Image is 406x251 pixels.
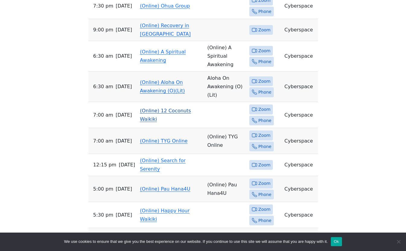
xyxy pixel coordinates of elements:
[116,82,132,91] span: [DATE]
[93,26,113,34] span: 9:00 PM
[205,176,247,202] td: (Online) Pau Hana4U
[64,239,328,245] span: We use cookies to ensure that we give you the best experience on our website. If you continue to ...
[93,137,113,145] span: 7:00 AM
[258,78,270,85] span: Zoom
[93,211,113,219] span: 5:30 PM
[282,72,318,102] td: Cyberspace
[93,161,117,169] span: 12:15 PM
[395,239,401,245] span: No
[258,117,271,124] span: Phone
[140,232,198,246] a: (Online) Kailua Womens Stag
[258,217,271,224] span: Phone
[282,102,318,128] td: Cyberspace
[258,180,270,187] span: Zoom
[258,106,270,113] span: Zoom
[140,138,188,144] a: (Online) TYG Online
[258,47,270,55] span: Zoom
[116,26,132,34] span: [DATE]
[93,2,113,10] span: 7:30 PM
[140,79,185,94] a: (Online) Aloha On Awakening (O)(Lit)
[93,82,113,91] span: 6:30 AM
[282,228,318,250] td: Cyberspace
[205,41,247,72] td: (Online) A Spiritual Awakening
[93,185,113,193] span: 5:00 PM
[282,202,318,228] td: Cyberspace
[140,108,191,122] a: (Online) 12 Coconuts Waikiki
[258,132,270,139] span: Zoom
[258,8,271,15] span: Phone
[258,58,271,66] span: Phone
[205,128,247,154] td: (Online) TYG Online
[93,111,113,119] span: 7:00 AM
[140,49,186,63] a: (Online) A Spiritual Awakening
[258,88,271,96] span: Phone
[282,19,318,41] td: Cyberspace
[282,41,318,72] td: Cyberspace
[331,237,342,246] button: Ok
[116,52,132,60] span: [DATE]
[116,185,132,193] span: [DATE]
[282,128,318,154] td: Cyberspace
[282,154,318,176] td: Cyberspace
[140,158,186,172] a: (Online) Search for Serenity
[116,111,132,119] span: [DATE]
[116,137,132,145] span: [DATE]
[93,52,113,60] span: 6:30 AM
[140,208,190,222] a: (Online) Happy Hour Waikiki
[258,206,270,213] span: Zoom
[119,161,135,169] span: [DATE]
[140,23,191,37] a: (Online) Recovery in [GEOGRAPHIC_DATA]
[258,161,270,169] span: Zoom
[116,211,132,219] span: [DATE]
[205,72,247,102] td: Aloha On Awakening (O) (Lit)
[140,3,190,9] a: (Online) Ohua Group
[140,186,190,192] a: (Online) Pau Hana4U
[258,191,271,198] span: Phone
[258,143,271,150] span: Phone
[258,26,270,34] span: Zoom
[116,2,132,10] span: [DATE]
[282,176,318,202] td: Cyberspace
